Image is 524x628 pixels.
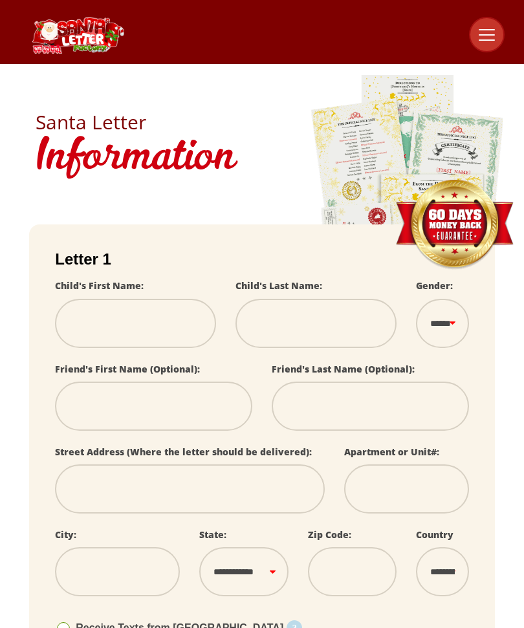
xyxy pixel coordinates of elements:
[272,363,415,375] label: Friend's Last Name (Optional):
[55,446,312,458] label: Street Address (Where the letter should be delivered):
[36,132,488,186] h1: Information
[416,528,453,541] label: Country
[55,279,144,292] label: Child's First Name:
[199,528,226,541] label: State:
[55,363,200,375] label: Friend's First Name (Optional):
[308,528,351,541] label: Zip Code:
[36,113,488,132] h2: Santa Letter
[29,17,126,54] img: Santa Letter Logo
[55,250,469,268] h2: Letter 1
[395,179,514,270] img: Money Back Guarantee
[235,279,322,292] label: Child's Last Name:
[55,528,76,541] label: City:
[344,446,439,458] label: Apartment or Unit#:
[416,279,453,292] label: Gender:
